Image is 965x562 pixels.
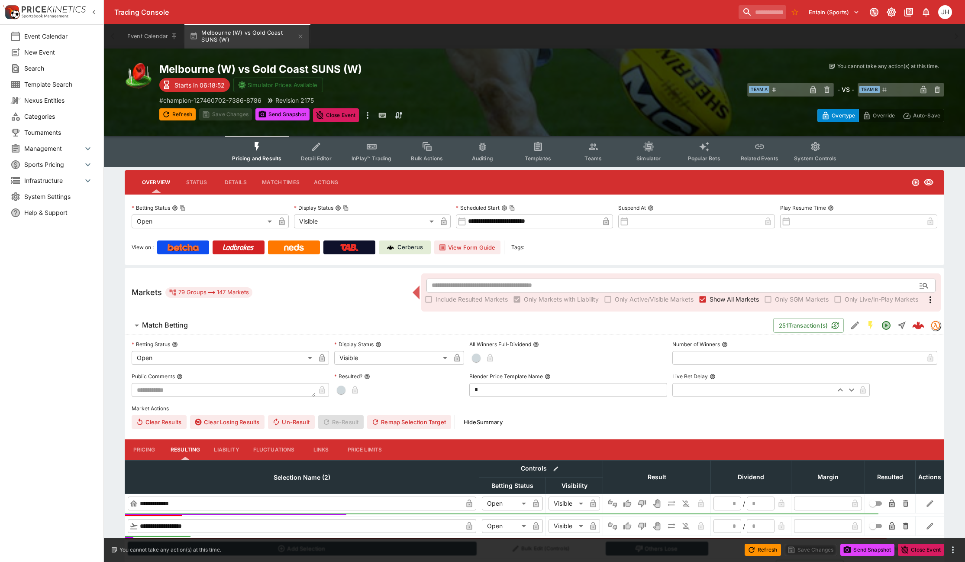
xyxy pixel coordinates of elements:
div: Open [132,351,315,365]
span: System Controls [794,155,836,162]
svg: Open [881,320,891,331]
h6: - VS - [837,85,854,94]
button: Send Snapshot [255,108,310,120]
img: Sportsbook Management [22,14,68,18]
span: Pricing and Results [232,155,281,162]
button: Not Set [606,497,620,510]
button: Melbourne (W) vs Gold Coast SUNS (W) [184,24,309,49]
span: Templates [525,155,551,162]
p: Public Comments [132,373,175,380]
button: Pricing [125,439,164,460]
a: 284cd5dd-945a-4059-95bf-6be6c3777230 [910,317,927,334]
span: Visibility [552,481,597,491]
span: Bulk Actions [411,155,443,162]
button: Refresh [745,544,781,556]
button: Copy To Clipboard [509,205,515,211]
img: PriceKinetics [22,6,86,13]
button: Remap Selection Target [367,415,451,429]
p: Copy To Clipboard [159,96,261,105]
div: Visible [334,351,450,365]
button: Void [650,519,664,533]
p: Revision 2175 [275,96,314,105]
img: PriceKinetics Logo [3,3,20,21]
img: Betcha [168,244,199,251]
button: Liability [207,439,246,460]
span: Selection Name (2) [264,472,340,483]
span: Popular Bets [688,155,720,162]
span: Team B [859,86,880,93]
h2: Copy To Clipboard [159,62,552,76]
span: New Event [24,48,93,57]
button: Suspend At [648,205,654,211]
button: Public Comments [177,374,183,380]
span: Detail Editor [301,155,332,162]
button: Overview [135,172,177,193]
span: InPlay™ Trading [352,155,391,162]
span: Include Resulted Markets [436,295,508,304]
button: Clear Results [132,415,187,429]
button: Play Resume Time [828,205,834,211]
span: Teams [584,155,602,162]
button: View Form Guide [434,240,500,254]
label: View on : [132,240,154,254]
img: logo-cerberus--red.svg [912,319,924,331]
p: Live Bet Delay [672,373,708,380]
button: Details [216,172,255,193]
div: Jordan Hughes [938,5,952,19]
button: Event Calendar [122,24,183,49]
button: Betting Status [172,341,178,348]
button: HideSummary [458,415,508,429]
img: australian_rules.png [125,62,152,90]
button: Edit Detail [847,318,863,333]
button: Fluctuations [246,439,302,460]
button: Refresh [159,108,196,120]
button: Live Bet Delay [710,374,716,380]
button: Win [620,519,634,533]
button: SGM Enabled [863,318,878,333]
img: Cerberus [387,244,394,251]
div: Open [482,497,529,510]
span: Team A [749,86,769,93]
button: Toggle light/dark mode [884,4,899,20]
button: Match Times [255,172,307,193]
button: Push [665,497,678,510]
div: tradingmodel [930,320,941,331]
span: Re-Result [318,415,364,429]
button: Send Snapshot [840,544,894,556]
p: Play Resume Time [780,204,826,211]
button: Lose [635,497,649,510]
button: Number of Winners [722,341,728,348]
span: Only Markets with Liability [524,295,599,304]
label: Market Actions [132,402,937,415]
svg: Open [911,178,920,187]
button: more [362,108,373,122]
a: Cerberus [379,240,431,254]
button: Open [878,318,894,333]
button: Links [302,439,341,460]
button: Void [650,497,664,510]
button: Eliminated In Play [679,519,693,533]
span: Un-Result [268,415,314,429]
button: Close Event [898,544,944,556]
button: Copy To Clipboard [343,205,349,211]
div: / [743,499,745,508]
button: Auto-Save [899,109,944,122]
button: Display StatusCopy To Clipboard [335,205,341,211]
button: Lose [635,519,649,533]
img: Neds [284,244,303,251]
p: Suspend At [618,204,646,211]
button: Win [620,497,634,510]
th: Controls [479,460,603,477]
button: Close Event [313,108,359,122]
p: Starts in 06:18:52 [174,81,225,90]
span: System Settings [24,192,93,201]
p: Overtype [832,111,855,120]
div: Visible [549,497,586,510]
p: Betting Status [132,341,170,348]
span: Related Events [741,155,778,162]
span: Only Active/Visible Markets [615,295,694,304]
label: Tags: [511,240,524,254]
svg: Visible [923,177,934,188]
p: Number of Winners [672,341,720,348]
p: Auto-Save [913,111,940,120]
